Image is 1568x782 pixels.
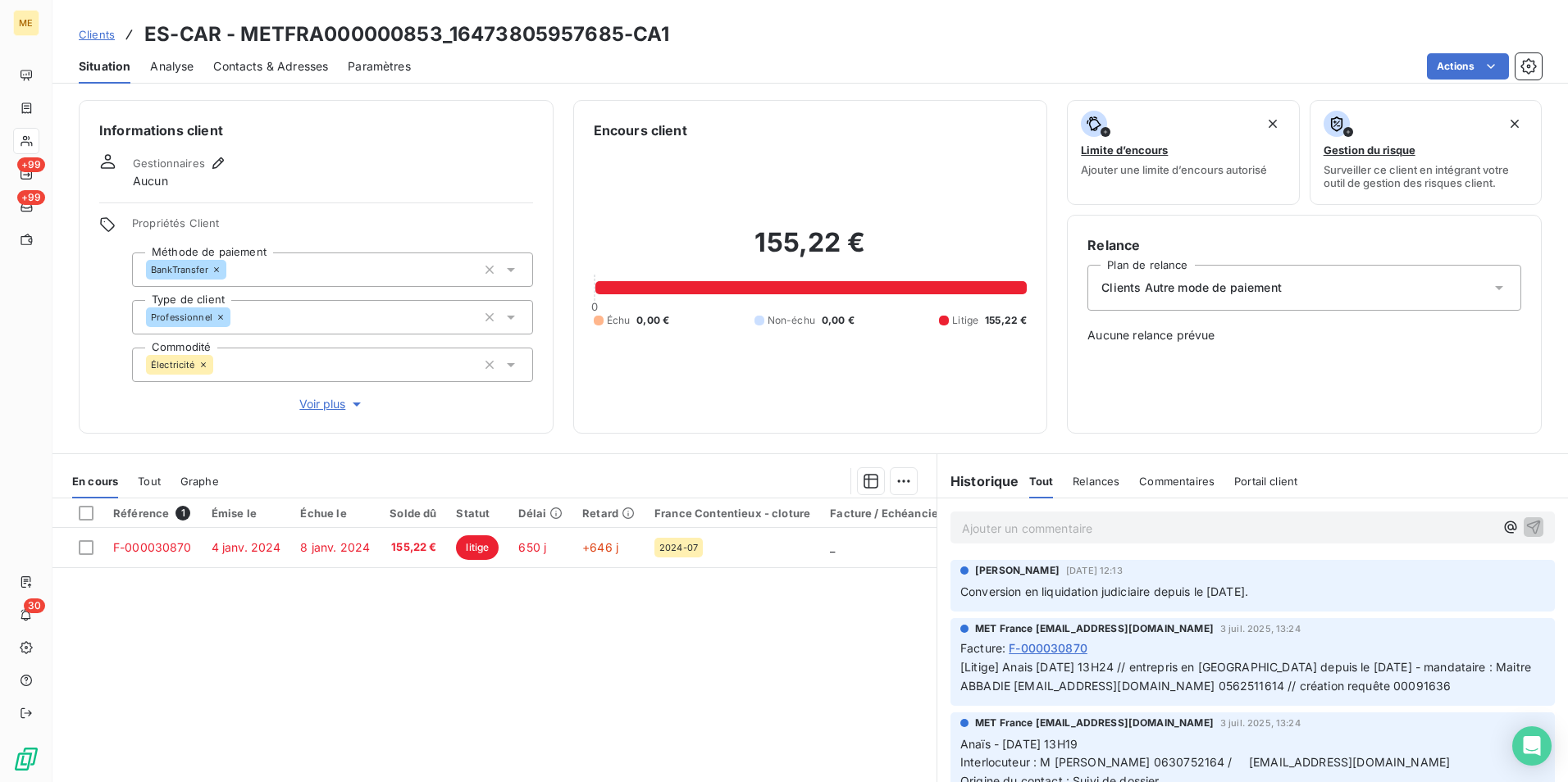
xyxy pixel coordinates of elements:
[212,540,281,554] span: 4 janv. 2024
[1139,475,1215,488] span: Commentaires
[937,471,1019,491] h6: Historique
[17,157,45,172] span: +99
[1310,100,1542,205] button: Gestion du risqueSurveiller ce client en intégrant votre outil de gestion des risques client.
[1067,100,1299,205] button: Limite d’encoursAjouter une limite d’encours autorisé
[213,357,226,372] input: Ajouter une valeur
[659,543,698,552] span: 2024-07
[151,265,208,275] span: BankTransfer
[132,216,533,239] span: Propriétés Client
[607,313,631,328] span: Échu
[1066,566,1123,575] span: [DATE] 12:13
[1324,143,1415,157] span: Gestion du risque
[1220,624,1301,634] span: 3 juil. 2025, 13:24
[985,313,1027,328] span: 155,22 €
[960,737,1078,751] span: Anaïs - [DATE] 13H19
[594,120,687,140] h6: Encours client
[1029,475,1054,488] span: Tout
[1427,53,1509,80] button: Actions
[390,539,436,556] span: 155,22 €
[13,746,39,772] img: Logo LeanPay
[175,506,190,521] span: 1
[975,563,1060,578] span: [PERSON_NAME]
[132,395,533,413] button: Voir plus
[79,26,115,43] a: Clients
[594,226,1028,275] h2: 155,22 €
[975,716,1214,730] span: MET France [EMAIL_ADDRESS][DOMAIN_NAME]
[113,506,192,521] div: Référence
[390,507,436,520] div: Solde dû
[24,598,45,613] span: 30
[151,312,212,322] span: Professionnel
[582,540,618,554] span: +646 j
[348,58,411,75] span: Paramètres
[300,507,370,520] div: Échue le
[1087,235,1521,255] h6: Relance
[960,584,1248,598] span: Conversion en liquidation judiciaire depuis le [DATE].
[79,58,130,75] span: Situation
[1087,327,1521,343] span: Aucune relance prévue
[133,157,205,170] span: Gestionnaires
[822,313,855,328] span: 0,00 €
[13,10,39,36] div: ME
[582,507,635,520] div: Retard
[226,262,239,277] input: Ajouter une valeur
[1009,639,1087,657] span: F-000030870
[133,173,168,189] span: Aucun
[1512,726,1552,766] div: Open Intercom Messenger
[456,507,499,520] div: Statut
[113,540,192,554] span: F-000030870
[300,540,370,554] span: 8 janv. 2024
[960,660,1534,693] span: [Litige] Anais [DATE] 13H24 // entrepris en [GEOGRAPHIC_DATA] depuis le [DATE] - mandataire : Mai...
[518,540,546,554] span: 650 j
[213,58,328,75] span: Contacts & Adresses
[636,313,669,328] span: 0,00 €
[212,507,281,520] div: Émise le
[518,507,563,520] div: Délai
[1073,475,1119,488] span: Relances
[1081,163,1267,176] span: Ajouter une limite d’encours autorisé
[299,396,365,412] span: Voir plus
[830,540,835,554] span: _
[144,20,669,49] h3: ES-CAR - METFRA000000853_16473805957685-CA1
[960,755,1450,769] span: Interlocuteur : M [PERSON_NAME] 0630752164 / [EMAIL_ADDRESS][DOMAIN_NAME]
[654,507,810,520] div: France Contentieux - cloture
[138,475,161,488] span: Tout
[99,120,533,140] h6: Informations client
[79,28,115,41] span: Clients
[17,190,45,205] span: +99
[1220,718,1301,728] span: 3 juil. 2025, 13:24
[591,300,598,313] span: 0
[768,313,815,328] span: Non-échu
[1101,280,1282,296] span: Clients Autre mode de paiement
[72,475,118,488] span: En cours
[975,621,1214,636] span: MET France [EMAIL_ADDRESS][DOMAIN_NAME]
[150,58,194,75] span: Analyse
[1234,475,1297,488] span: Portail client
[960,639,1005,657] span: Facture :
[230,310,244,325] input: Ajouter une valeur
[1324,163,1528,189] span: Surveiller ce client en intégrant votre outil de gestion des risques client.
[830,507,942,520] div: Facture / Echéancier
[180,475,219,488] span: Graphe
[952,313,978,328] span: Litige
[456,535,499,560] span: litige
[1081,143,1168,157] span: Limite d’encours
[151,360,195,370] span: Électricité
